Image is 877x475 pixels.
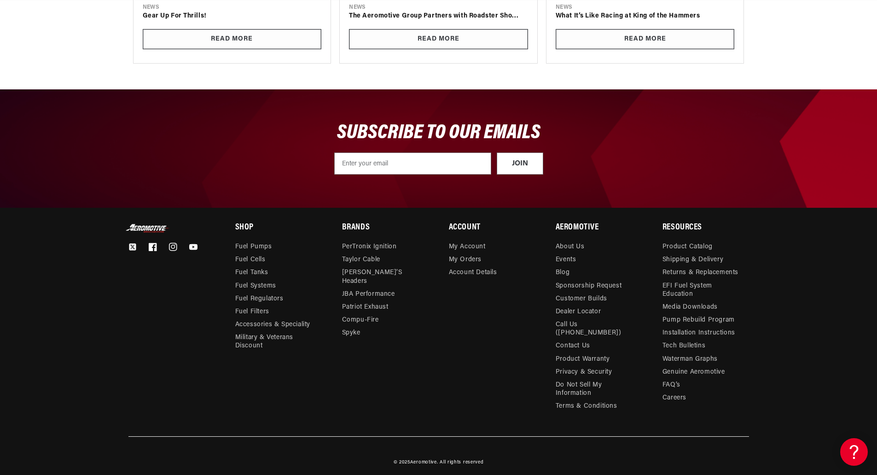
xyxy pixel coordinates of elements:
[342,327,360,340] a: Spyke
[556,340,590,352] a: Contact Us
[662,280,742,301] a: EFI Fuel System Education
[342,253,380,266] a: Taylor Cable
[449,243,486,253] a: My Account
[556,243,585,253] a: About Us
[662,314,735,327] a: Pump Rebuild Program
[662,327,735,340] a: Installation Instructions
[349,29,528,50] a: Read More
[556,266,569,279] a: Blog
[556,29,735,50] a: Read More
[349,4,528,12] div: news
[556,293,607,305] a: Customer Builds
[342,288,395,301] a: JBA Performance
[556,280,621,293] a: Sponsorship Request
[235,243,272,253] a: Fuel Pumps
[556,4,735,12] div: news
[342,266,421,287] a: [PERSON_NAME]’s Headers
[235,280,276,293] a: Fuel Systems
[125,224,171,233] img: Aeromotive
[662,301,718,314] a: Media Downloads
[337,123,540,143] span: SUBSCRIBE TO OUR EMAILS
[342,301,389,314] a: Patriot Exhaust
[662,340,705,352] a: Tech Bulletins
[143,4,322,12] div: news
[556,379,635,400] a: Do Not Sell My Information
[235,305,269,318] a: Fuel Filters
[662,392,686,405] a: Careers
[394,460,438,465] small: © 2025 .
[342,243,397,253] a: PerTronix Ignition
[662,243,713,253] a: Product Catalog
[235,266,268,279] a: Fuel Tanks
[662,253,723,266] a: Shipping & Delivery
[410,460,437,465] a: Aeromotive
[235,253,266,266] a: Fuel Cells
[662,266,738,279] a: Returns & Replacements
[440,460,483,465] small: All rights reserved
[662,379,680,392] a: FAQ’s
[556,253,576,266] a: Events
[556,353,610,366] a: Product Warranty
[143,29,322,50] a: Read More
[449,253,482,266] a: My Orders
[556,400,617,413] a: Terms & Conditions
[662,366,725,379] a: Genuine Aeromotive
[497,152,543,175] button: JOIN
[334,152,491,175] input: Enter your email
[235,293,284,305] a: Fuel Regulators
[556,366,612,379] a: Privacy & Security
[556,318,635,340] a: Call Us ([PHONE_NUMBER])
[342,314,379,327] a: Compu-Fire
[662,353,718,366] a: Waterman Graphs
[556,305,601,318] a: Dealer Locator
[449,266,497,279] a: Account Details
[235,318,310,331] a: Accessories & Speciality
[235,331,321,352] a: Military & Veterans Discount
